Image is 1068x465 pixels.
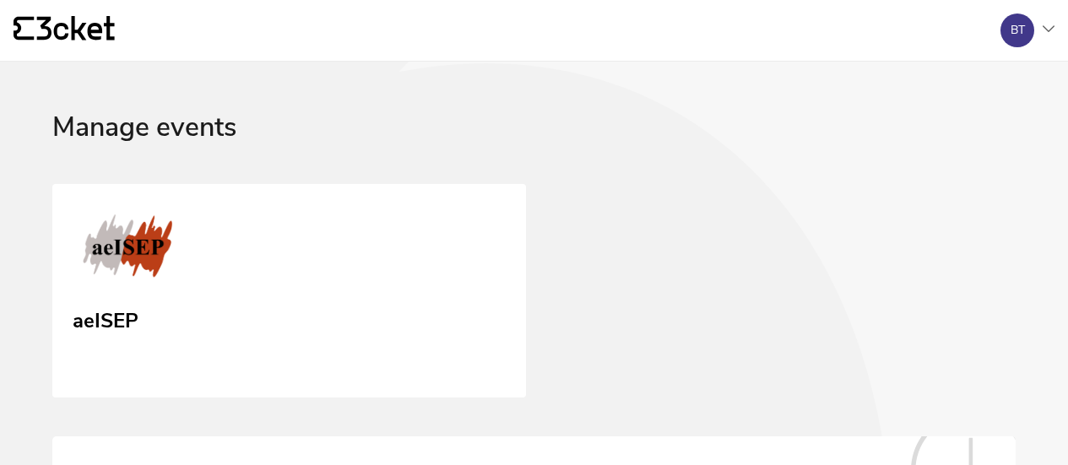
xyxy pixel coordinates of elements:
[14,17,34,41] g: {' '}
[52,112,1016,184] div: Manage events
[1011,24,1025,37] div: BT
[73,211,182,287] img: aeISEP
[73,303,138,333] div: aeISEP
[52,184,526,398] a: aeISEP aeISEP
[14,16,115,45] a: {' '}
